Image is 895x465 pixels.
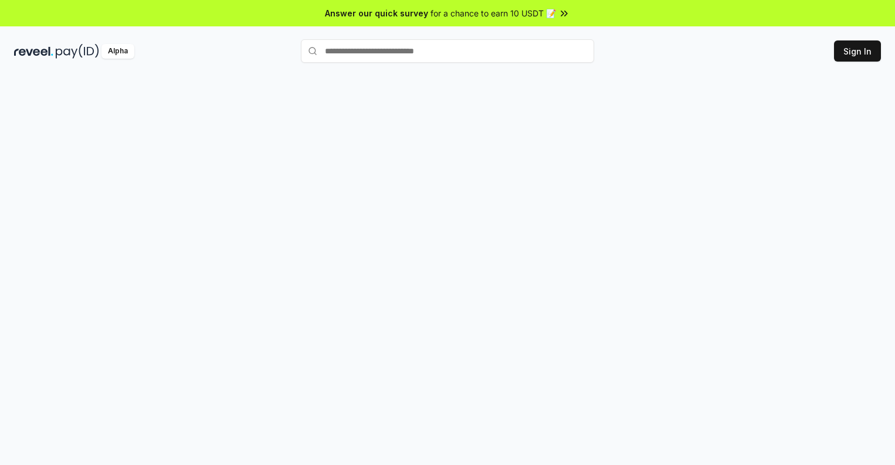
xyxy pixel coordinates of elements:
[14,44,53,59] img: reveel_dark
[325,7,428,19] span: Answer our quick survey
[56,44,99,59] img: pay_id
[834,40,881,62] button: Sign In
[430,7,556,19] span: for a chance to earn 10 USDT 📝
[101,44,134,59] div: Alpha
